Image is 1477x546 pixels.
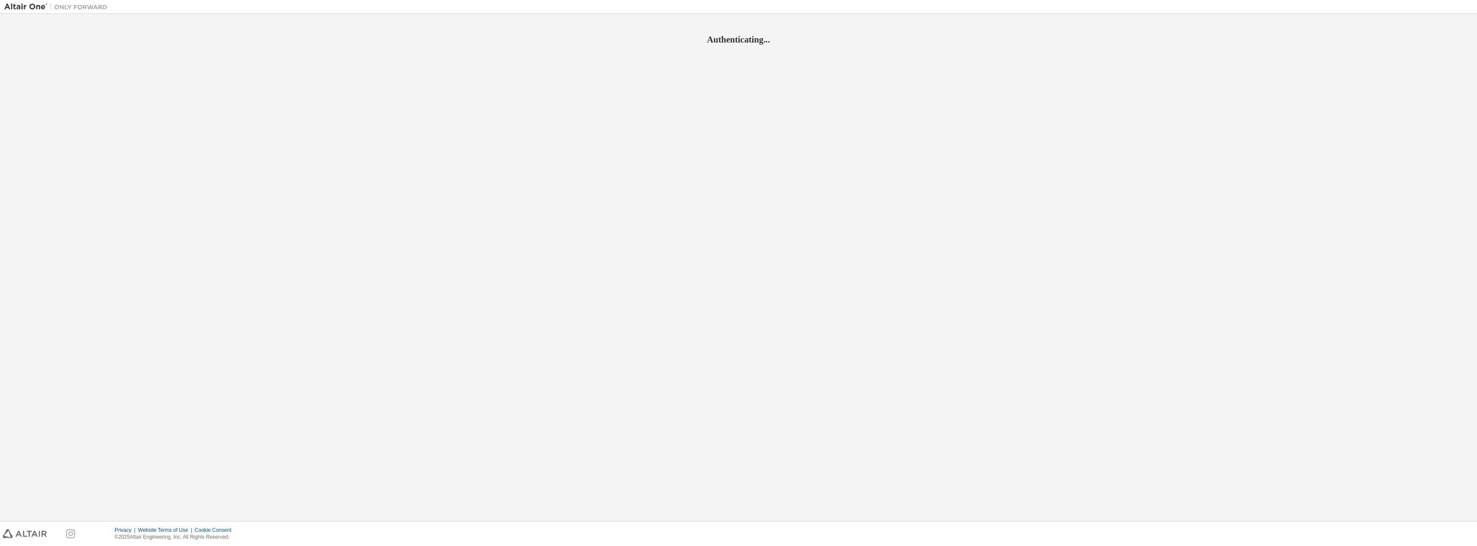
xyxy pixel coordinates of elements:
[115,527,138,534] div: Privacy
[66,529,75,538] img: instagram.svg
[3,529,47,538] img: altair_logo.svg
[4,3,112,11] img: Altair One
[4,34,1473,45] h2: Authenticating...
[115,534,237,541] p: © 2025 Altair Engineering, Inc. All Rights Reserved.
[195,527,236,534] div: Cookie Consent
[138,527,195,534] div: Website Terms of Use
